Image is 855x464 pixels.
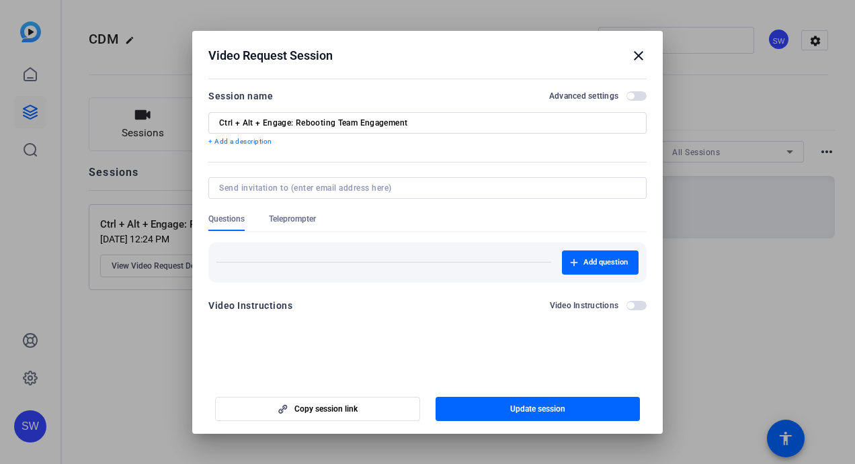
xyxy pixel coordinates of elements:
span: Teleprompter [269,214,316,224]
span: Copy session link [294,404,358,414]
div: Session name [208,88,273,104]
span: Add question [583,257,628,268]
button: Update session [436,397,641,421]
span: Questions [208,214,245,224]
div: Video Request Session [208,48,647,64]
span: Update session [510,404,565,414]
h2: Advanced settings [549,91,618,101]
div: Video Instructions [208,297,292,314]
button: Add question [562,250,639,275]
input: Send invitation to (enter email address here) [219,183,630,193]
input: Enter Session Name [219,118,636,128]
button: Copy session link [215,397,420,421]
h2: Video Instructions [550,300,619,311]
p: + Add a description [208,136,647,147]
mat-icon: close [630,48,647,64]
